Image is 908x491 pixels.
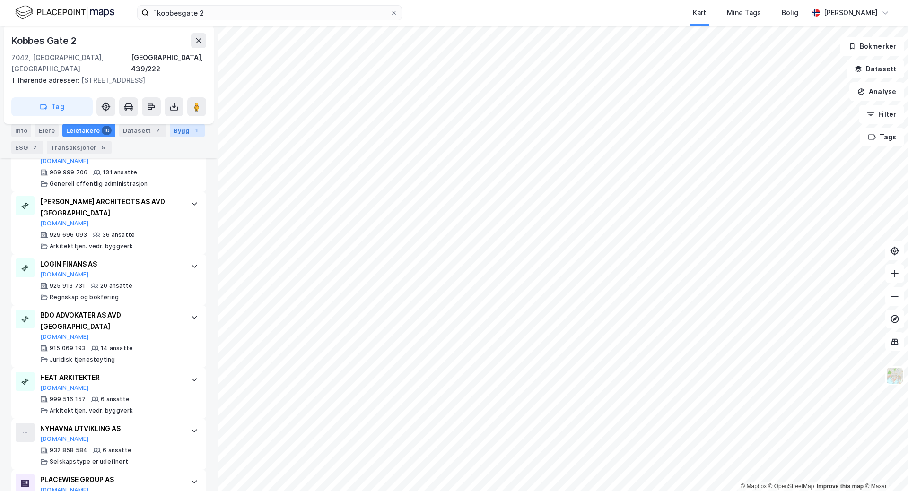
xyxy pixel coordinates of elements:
[50,180,148,188] div: Generell offentlig administrasjon
[50,345,86,352] div: 915 069 193
[11,97,93,116] button: Tag
[131,52,206,75] div: [GEOGRAPHIC_DATA], 439/222
[101,396,130,403] div: 6 ansatte
[50,356,115,363] div: Juridisk tjenesteyting
[782,7,798,18] div: Bolig
[859,105,904,124] button: Filter
[100,282,132,290] div: 20 ansatte
[40,384,89,392] button: [DOMAIN_NAME]
[817,483,864,490] a: Improve this map
[40,423,181,434] div: NYHAVNA UTVIKLING AS
[11,76,81,84] span: Tilhørende adresser:
[35,124,59,137] div: Eiere
[861,446,908,491] iframe: Chat Widget
[40,310,181,332] div: BDO ADVOKATER AS AVD [GEOGRAPHIC_DATA]
[40,372,181,383] div: HEAT ARKITEKTER
[149,6,390,20] input: Søk på adresse, matrikkel, gårdeiere, leietakere eller personer
[40,220,89,227] button: [DOMAIN_NAME]
[11,52,131,75] div: 7042, [GEOGRAPHIC_DATA], [GEOGRAPHIC_DATA]
[170,124,205,137] div: Bygg
[11,124,31,137] div: Info
[40,333,89,341] button: [DOMAIN_NAME]
[50,407,133,414] div: Arkitekttjen. vedr. byggverk
[824,7,878,18] div: [PERSON_NAME]
[192,126,201,135] div: 1
[102,231,135,239] div: 36 ansatte
[11,33,78,48] div: Kobbes Gate 2
[40,258,181,270] div: LOGIN FINANS AS
[840,37,904,56] button: Bokmerker
[50,282,85,290] div: 925 913 731
[40,271,89,278] button: [DOMAIN_NAME]
[50,169,87,176] div: 969 999 706
[62,124,115,137] div: Leietakere
[50,458,128,465] div: Selskapstype er udefinert
[50,396,86,403] div: 999 516 157
[741,483,767,490] a: Mapbox
[50,242,133,250] div: Arkitekttjen. vedr. byggverk
[103,169,137,176] div: 131 ansatte
[98,143,108,152] div: 5
[11,141,43,154] div: ESG
[40,157,89,165] button: [DOMAIN_NAME]
[50,231,87,239] div: 929 696 093
[119,124,166,137] div: Datasett
[101,345,133,352] div: 14 ansatte
[40,435,89,443] button: [DOMAIN_NAME]
[847,60,904,78] button: Datasett
[727,7,761,18] div: Mine Tags
[40,474,181,485] div: PLACEWISE GROUP AS
[15,4,114,21] img: logo.f888ab2527a4732fd821a326f86c7f29.svg
[886,367,904,385] img: Z
[693,7,706,18] div: Kart
[11,75,199,86] div: [STREET_ADDRESS]
[102,126,112,135] div: 10
[861,446,908,491] div: Kontrollprogram for chat
[849,82,904,101] button: Analyse
[50,447,87,454] div: 932 858 584
[30,143,39,152] div: 2
[768,483,814,490] a: OpenStreetMap
[40,196,181,219] div: [PERSON_NAME] ARCHITECTS AS AVD [GEOGRAPHIC_DATA]
[860,128,904,146] button: Tags
[153,126,162,135] div: 2
[50,293,119,301] div: Regnskap og bokføring
[103,447,131,454] div: 6 ansatte
[47,141,112,154] div: Transaksjoner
